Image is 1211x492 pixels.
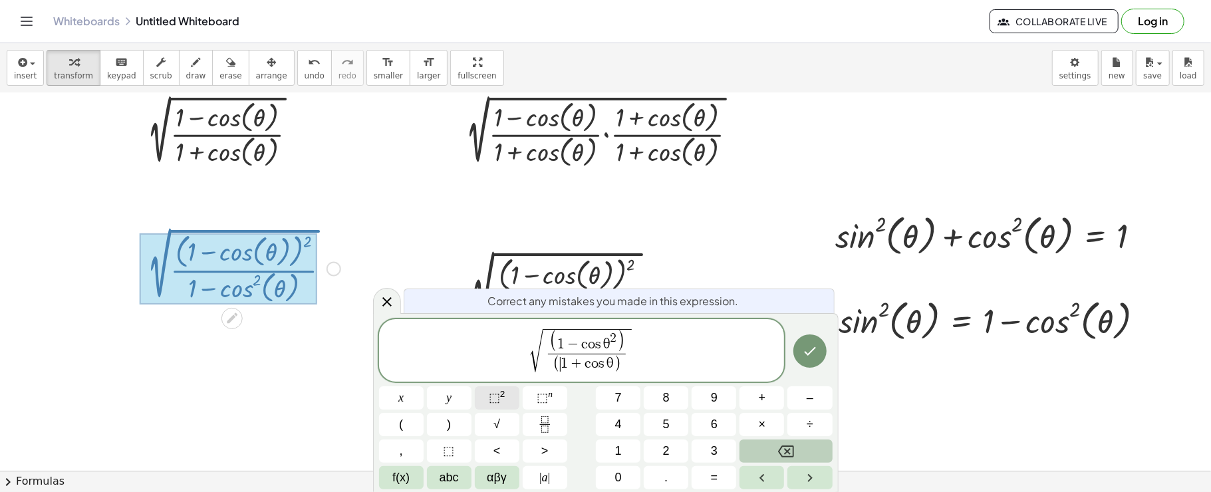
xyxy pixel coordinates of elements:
span: ​ [560,357,561,372]
span: + [568,357,585,372]
button: x [379,386,424,410]
span: . [664,469,668,487]
span: 0 [615,469,622,487]
button: Alphabet [427,466,471,489]
span: > [541,442,549,460]
span: ÷ [807,416,813,433]
a: Whiteboards [53,15,120,28]
button: Plus [740,386,784,410]
button: Equals [692,466,736,489]
i: keyboard [115,55,128,70]
button: format_sizelarger [410,50,448,86]
span: = [711,469,718,487]
span: θ [604,337,610,352]
span: 1 [615,442,622,460]
button: Collaborate Live [990,9,1119,33]
span: θ [607,356,614,371]
button: save [1136,50,1170,86]
button: 1 [596,439,640,463]
button: 6 [692,413,736,436]
button: , [379,439,424,463]
span: × [759,416,766,433]
button: format_sizesmaller [366,50,410,86]
button: 5 [644,413,688,436]
span: < [493,442,501,460]
var: c [585,356,591,371]
button: Greater than [523,439,567,463]
sup: n [548,389,553,399]
span: 5 [663,416,670,433]
var: s [599,356,606,371]
var: s [595,337,603,352]
span: transform [54,71,93,80]
span: load [1180,71,1197,80]
button: ( [379,413,424,436]
button: Superscript [523,386,567,410]
button: Less than [475,439,519,463]
span: undo [305,71,325,80]
span: x [398,389,404,407]
button: Times [740,413,784,436]
button: Toggle navigation [16,11,37,32]
span: + [759,389,766,407]
button: Backspace [740,439,832,463]
button: load [1172,50,1204,86]
span: 2 [610,332,617,344]
span: fullscreen [458,71,496,80]
button: insert [7,50,44,86]
button: new [1101,50,1133,86]
span: ⬚ [537,391,548,404]
button: scrub [143,50,180,86]
span: 4 [615,416,622,433]
div: Edit math [221,308,243,329]
button: settings [1052,50,1099,86]
var: o [591,356,599,371]
span: ( [399,416,403,433]
button: Placeholder [427,439,471,463]
span: f(x) [392,469,410,487]
span: ⬚ [489,391,500,404]
button: Log in [1121,9,1184,34]
span: 3 [711,442,718,460]
button: 4 [596,413,640,436]
button: 7 [596,386,640,410]
i: redo [341,55,354,70]
span: draw [186,71,206,80]
span: scrub [150,71,172,80]
button: fullscreen [450,50,503,86]
button: Fraction [523,413,567,436]
button: ) [427,413,471,436]
button: 3 [692,439,736,463]
button: Functions [379,466,424,489]
button: draw [179,50,213,86]
span: redo [338,71,356,80]
button: undoundo [297,50,332,86]
span: arrange [256,71,287,80]
i: format_size [382,55,394,70]
button: arrange [249,50,295,86]
button: Square root [475,413,519,436]
span: | [539,471,542,484]
span: 8 [663,389,670,407]
span: erase [219,71,241,80]
button: Greek alphabet [475,466,519,489]
button: Divide [787,413,832,436]
span: 9 [711,389,718,407]
button: erase [212,50,249,86]
span: Correct any mistakes you made in this expression. [488,293,739,309]
span: ( [553,356,560,373]
i: format_size [422,55,435,70]
var: c [581,337,588,352]
span: √ [529,330,543,372]
span: ) [614,356,621,373]
span: , [400,442,403,460]
span: 7 [615,389,622,407]
span: insert [14,71,37,80]
span: 1 [557,337,565,352]
button: keyboardkeypad [100,50,144,86]
button: Done [793,334,827,368]
sup: 2 [500,389,505,399]
span: | [548,471,551,484]
span: – [807,389,813,407]
i: undo [308,55,321,70]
